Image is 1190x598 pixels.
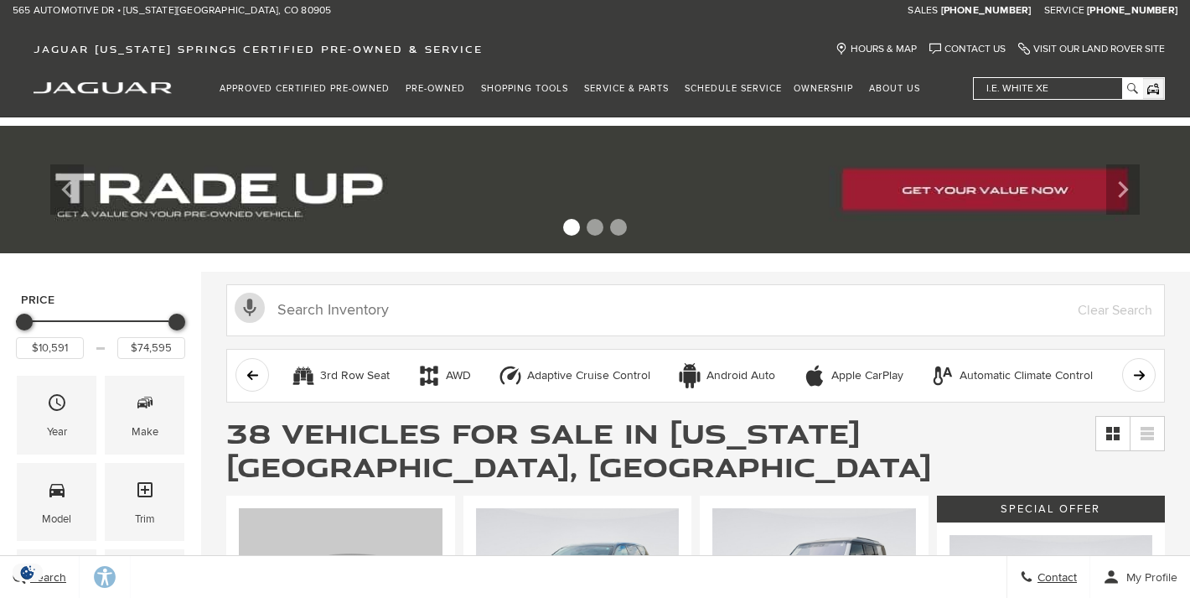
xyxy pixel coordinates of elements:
div: Apple CarPlay [802,363,827,388]
div: Maximum Price [168,314,185,330]
input: Minimum [16,337,84,359]
button: Android AutoAndroid Auto [668,358,784,393]
a: [PHONE_NUMBER] [941,4,1032,18]
button: Apple CarPlayApple CarPlay [793,358,913,393]
a: jaguar [34,80,172,94]
a: Shopping Tools [475,74,578,103]
div: Previous [50,164,84,215]
div: Make [132,423,158,441]
button: Adaptive Cruise ControlAdaptive Cruise Control [489,358,660,393]
div: Next [1106,164,1140,215]
span: Go to slide 1 [563,219,580,236]
div: YearYear [17,376,96,454]
input: i.e. White XE [974,78,1141,99]
a: Ownership [788,74,863,103]
button: 3rd Row Seat3rd Row Seat [282,358,399,393]
input: Search Inventory [226,284,1165,336]
div: Year [47,423,67,441]
span: Year [47,388,67,423]
span: 38 Vehicles for Sale in [US_STATE][GEOGRAPHIC_DATA], [GEOGRAPHIC_DATA] [226,413,932,486]
div: TrimTrim [105,463,184,541]
span: Sales [908,4,938,17]
span: Model [47,476,67,510]
h5: Price [21,293,180,308]
a: Service & Parts [578,74,679,103]
div: Special Offer [937,496,1166,523]
div: Automatic Climate Control [960,368,1093,383]
span: Go to slide 2 [587,219,603,236]
div: AWD [446,368,471,383]
div: 3rd Row Seat [320,368,390,383]
button: Automatic Climate ControlAutomatic Climate Control [921,358,1102,393]
div: Android Auto [677,363,702,388]
a: Approved Certified Pre-Owned [214,74,400,103]
img: Opt-Out Icon [8,564,47,581]
button: Open user profile menu [1090,556,1190,598]
div: Trim [135,510,155,528]
a: Visit Our Land Rover Site [1018,43,1165,55]
div: MakeMake [105,376,184,454]
div: Adaptive Cruise Control [527,368,650,383]
button: scroll right [1122,358,1156,392]
div: 3rd Row Seat [291,363,316,388]
button: scroll left [235,358,269,392]
svg: Click to toggle on voice search [235,293,265,323]
div: ModelModel [17,463,96,541]
div: AWD [416,363,442,388]
a: About Us [863,74,930,103]
div: Model [42,510,71,528]
span: Go to slide 3 [610,219,627,236]
div: Minimum Price [16,314,33,330]
span: Trim [135,476,155,510]
img: Jaguar [34,82,172,94]
a: Pre-Owned [400,74,475,103]
a: Contact Us [929,43,1006,55]
span: Jaguar [US_STATE] Springs Certified Pre-Owned & Service [34,43,483,55]
span: Service [1044,4,1084,17]
section: Click to Open Cookie Consent Modal [8,564,47,581]
input: Maximum [117,337,185,359]
span: My Profile [1120,570,1177,585]
div: Adaptive Cruise Control [498,363,523,388]
a: Schedule Service [679,74,788,103]
a: 565 Automotive Dr • [US_STATE][GEOGRAPHIC_DATA], CO 80905 [13,4,331,18]
div: Automatic Climate Control [930,363,955,388]
a: Jaguar [US_STATE] Springs Certified Pre-Owned & Service [25,43,491,55]
div: Android Auto [706,368,775,383]
span: Make [135,388,155,423]
a: [PHONE_NUMBER] [1087,4,1177,18]
span: Contact [1033,570,1077,585]
div: Apple CarPlay [831,368,903,383]
button: AWDAWD [407,358,480,393]
nav: Main Navigation [214,74,930,103]
div: Price [16,308,185,359]
a: Hours & Map [836,43,917,55]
